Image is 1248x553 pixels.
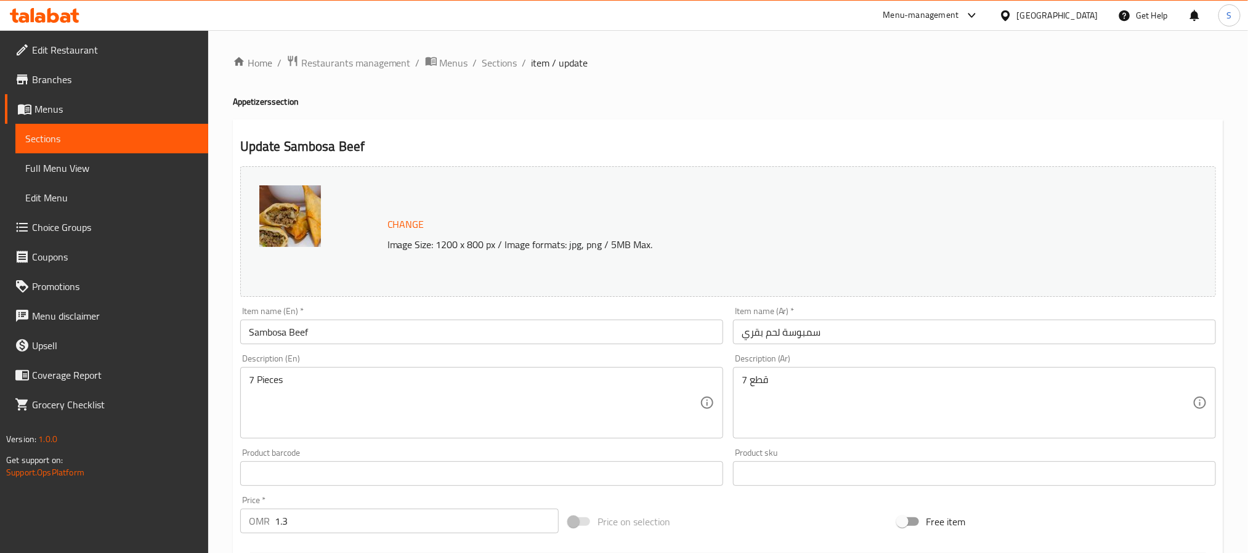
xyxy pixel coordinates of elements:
[6,431,36,447] span: Version:
[733,320,1216,344] input: Enter name Ar
[742,374,1193,432] textarea: 7 قطع
[240,137,1216,156] h2: Update Sambosa Beef
[5,272,208,301] a: Promotions
[926,514,966,529] span: Free item
[387,216,424,233] span: Change
[5,35,208,65] a: Edit Restaurant
[6,464,84,480] a: Support.OpsPlatform
[32,220,198,235] span: Choice Groups
[34,102,198,116] span: Menus
[1017,9,1098,22] div: [GEOGRAPHIC_DATA]
[15,183,208,212] a: Edit Menu
[32,72,198,87] span: Branches
[32,249,198,264] span: Coupons
[249,514,270,528] p: OMR
[532,55,588,70] span: item / update
[5,390,208,419] a: Grocery Checklist
[38,431,57,447] span: 1.0.0
[32,338,198,353] span: Upsell
[25,190,198,205] span: Edit Menu
[473,55,477,70] li: /
[286,55,411,71] a: Restaurants management
[482,55,517,70] a: Sections
[32,42,198,57] span: Edit Restaurant
[598,514,670,529] span: Price on selection
[249,374,700,432] textarea: 7 Pieces
[733,461,1216,486] input: Please enter product sku
[32,309,198,323] span: Menu disclaimer
[425,55,468,71] a: Menus
[6,452,63,468] span: Get support on:
[15,124,208,153] a: Sections
[32,368,198,382] span: Coverage Report
[240,461,723,486] input: Please enter product barcode
[233,55,1223,71] nav: breadcrumb
[25,161,198,176] span: Full Menu View
[301,55,411,70] span: Restaurants management
[416,55,420,70] li: /
[275,509,559,533] input: Please enter price
[5,301,208,331] a: Menu disclaimer
[25,131,198,146] span: Sections
[383,237,1086,252] p: Image Size: 1200 x 800 px / Image formats: jpg, png / 5MB Max.
[383,212,429,237] button: Change
[5,65,208,94] a: Branches
[32,279,198,294] span: Promotions
[5,212,208,242] a: Choice Groups
[5,331,208,360] a: Upsell
[233,95,1223,108] h4: Appetizers section
[233,55,272,70] a: Home
[1227,9,1232,22] span: S
[522,55,527,70] li: /
[240,320,723,344] input: Enter name En
[5,242,208,272] a: Coupons
[5,360,208,390] a: Coverage Report
[32,397,198,412] span: Grocery Checklist
[277,55,282,70] li: /
[5,94,208,124] a: Menus
[883,8,959,23] div: Menu-management
[15,153,208,183] a: Full Menu View
[440,55,468,70] span: Menus
[259,185,321,247] img: sambosa_beef638829203527068271.jpg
